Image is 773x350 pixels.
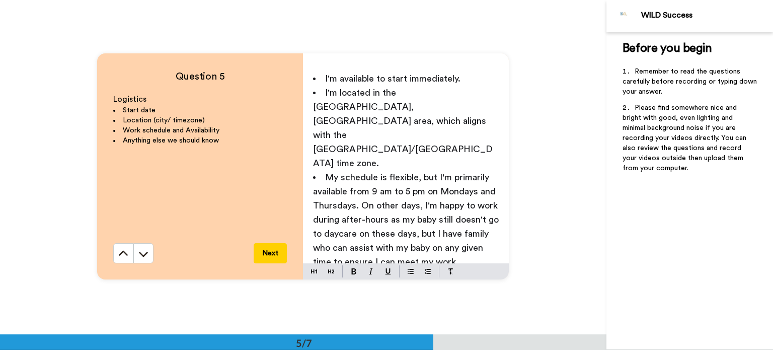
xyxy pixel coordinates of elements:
[351,268,356,274] img: bold-mark.svg
[123,107,156,114] span: Start date
[425,267,431,275] img: numbered-block.svg
[113,95,146,103] span: Logistics
[408,267,414,275] img: bulleted-block.svg
[623,68,759,95] span: Remember to read the questions carefully before recording or typing down your answer.
[623,104,748,172] span: Please find somewhere nice and bright with good, even lighting and minimal background noise if yo...
[123,127,219,134] span: Work schedule and Availability
[313,173,501,281] span: My schedule is flexible, but I'm primarily available from 9 am to 5 pm on Mondays and Thursdays. ...
[385,268,391,274] img: underline-mark.svg
[447,268,453,274] img: clear-format.svg
[612,4,636,28] img: Profile Image
[328,267,334,275] img: heading-two-block.svg
[325,74,460,83] span: I'm available to start immediately.
[113,69,287,84] h4: Question 5
[623,42,712,54] span: Before you begin
[369,268,373,274] img: italic-mark.svg
[280,336,328,350] div: 5/7
[641,11,772,20] div: WILD Success
[254,243,287,263] button: Next
[123,117,205,124] span: Location (city/ timezone)
[311,267,317,275] img: heading-one-block.svg
[123,137,219,144] span: Anything else we should know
